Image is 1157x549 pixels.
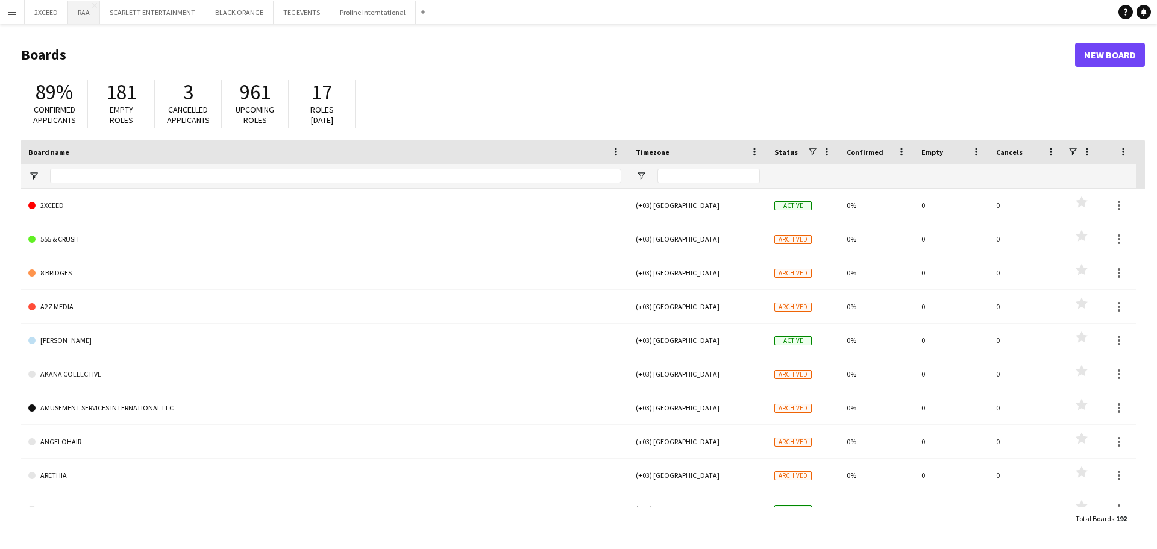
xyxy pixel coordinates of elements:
span: Archived [774,438,812,447]
div: 0% [839,222,914,256]
a: ANGELOHAIR [28,425,621,459]
div: (+03) [GEOGRAPHIC_DATA] [629,324,767,357]
span: 89% [36,79,73,105]
span: Archived [774,471,812,480]
div: 0 [989,324,1064,357]
span: Roles [DATE] [310,104,334,125]
div: 0 [914,222,989,256]
span: 17 [312,79,332,105]
span: Cancels [996,148,1023,157]
div: 0 [914,189,989,222]
div: 0% [839,256,914,289]
span: 181 [106,79,137,105]
button: Proline Interntational [330,1,416,24]
div: 0% [839,324,914,357]
span: Archived [774,370,812,379]
span: Cancelled applicants [167,104,210,125]
div: 0% [839,459,914,492]
span: 961 [240,79,271,105]
span: Board name [28,148,69,157]
span: Archived [774,269,812,278]
span: Timezone [636,148,669,157]
span: Active [774,336,812,345]
span: Active [774,201,812,210]
div: (+03) [GEOGRAPHIC_DATA] [629,492,767,525]
span: Empty roles [110,104,133,125]
span: 3 [183,79,193,105]
div: 0% [839,391,914,424]
div: 0 [914,256,989,289]
div: (+03) [GEOGRAPHIC_DATA] [629,189,767,222]
div: 0 [914,357,989,391]
span: 192 [1116,514,1127,523]
div: 0% [839,357,914,391]
div: 0 [989,425,1064,458]
div: 0 [989,391,1064,424]
button: RAA [68,1,100,24]
button: 2XCEED [25,1,68,24]
span: Confirmed applicants [33,104,76,125]
span: Upcoming roles [236,104,274,125]
span: Archived [774,235,812,244]
span: Archived [774,404,812,413]
div: 0% [839,492,914,525]
div: (+03) [GEOGRAPHIC_DATA] [629,290,767,323]
div: 0 [914,459,989,492]
div: 0 [989,222,1064,256]
h1: Boards [21,46,1075,64]
span: Active [774,505,812,514]
div: (+03) [GEOGRAPHIC_DATA] [629,391,767,424]
div: 0 [989,357,1064,391]
span: Total Boards [1076,514,1114,523]
div: 0 [989,290,1064,323]
div: 2 [914,492,989,525]
div: (+03) [GEOGRAPHIC_DATA] [629,459,767,492]
a: AMUSEMENT SERVICES INTERNATIONAL LLC [28,391,621,425]
button: Open Filter Menu [28,171,39,181]
a: Arts & Idea [28,492,621,526]
div: 0% [839,189,914,222]
div: 0 [914,290,989,323]
button: SCARLETT ENTERTAINMENT [100,1,205,24]
a: 2XCEED [28,189,621,222]
div: 0% [839,290,914,323]
div: 0 [989,459,1064,492]
a: [PERSON_NAME] [28,324,621,357]
span: Empty [921,148,943,157]
span: Status [774,148,798,157]
a: AKANA COLLECTIVE [28,357,621,391]
a: ARETHIA [28,459,621,492]
div: 0 [914,425,989,458]
span: Archived [774,303,812,312]
div: : [1076,507,1127,530]
button: TEC EVENTS [274,1,330,24]
div: (+03) [GEOGRAPHIC_DATA] [629,256,767,289]
div: (+03) [GEOGRAPHIC_DATA] [629,357,767,391]
div: 0% [839,425,914,458]
div: (+03) [GEOGRAPHIC_DATA] [629,222,767,256]
div: (+03) [GEOGRAPHIC_DATA] [629,425,767,458]
input: Timezone Filter Input [657,169,760,183]
a: New Board [1075,43,1145,67]
div: 0 [914,391,989,424]
button: BLACK ORANGE [205,1,274,24]
input: Board name Filter Input [50,169,621,183]
span: Confirmed [847,148,883,157]
div: 0 [989,256,1064,289]
a: 555 & CRUSH [28,222,621,256]
a: A2Z MEDIA [28,290,621,324]
button: Open Filter Menu [636,171,647,181]
div: 0 [989,492,1064,525]
div: 0 [989,189,1064,222]
a: 8 BRIDGES [28,256,621,290]
div: 0 [914,324,989,357]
